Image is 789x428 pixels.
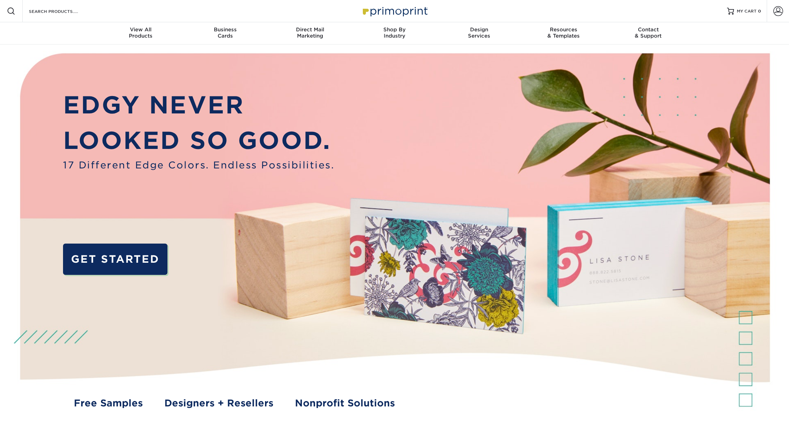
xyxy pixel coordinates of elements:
[606,26,690,33] span: Contact
[164,396,273,411] a: Designers + Resellers
[99,26,183,39] div: Products
[268,26,352,39] div: Marketing
[352,22,437,45] a: Shop ByIndustry
[63,123,334,158] p: LOOKED SO GOOD.
[437,22,521,45] a: DesignServices
[74,396,143,411] a: Free Samples
[437,26,521,39] div: Services
[352,26,437,39] div: Industry
[28,7,96,15] input: SEARCH PRODUCTS.....
[295,396,395,411] a: Nonprofit Solutions
[521,26,606,33] span: Resources
[268,26,352,33] span: Direct Mail
[606,22,690,45] a: Contact& Support
[268,22,352,45] a: Direct MailMarketing
[606,26,690,39] div: & Support
[63,87,334,123] p: EDGY NEVER
[99,26,183,33] span: View All
[352,26,437,33] span: Shop By
[63,158,334,173] span: 17 Different Edge Colors. Endless Possibilities.
[437,26,521,33] span: Design
[183,26,268,33] span: Business
[63,244,167,275] a: GET STARTED
[183,22,268,45] a: BusinessCards
[521,22,606,45] a: Resources& Templates
[521,26,606,39] div: & Templates
[99,22,183,45] a: View AllProducts
[758,9,761,14] span: 0
[737,8,757,14] span: MY CART
[183,26,268,39] div: Cards
[360,3,429,18] img: Primoprint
